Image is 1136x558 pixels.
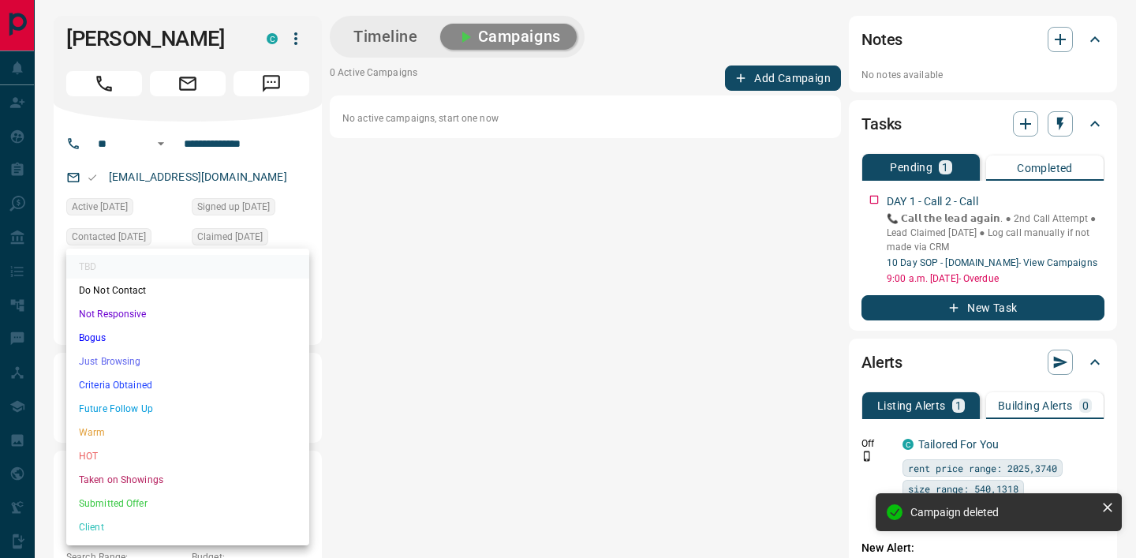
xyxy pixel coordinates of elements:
[66,350,309,373] li: Just Browsing
[66,515,309,539] li: Client
[910,506,1095,519] div: Campaign deleted
[66,279,309,302] li: Do Not Contact
[66,397,309,421] li: Future Follow Up
[66,444,309,468] li: HOT
[66,421,309,444] li: Warm
[66,302,309,326] li: Not Responsive
[66,373,309,397] li: Criteria Obtained
[66,326,309,350] li: Bogus
[66,468,309,492] li: Taken on Showings
[66,492,309,515] li: Submitted Offer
